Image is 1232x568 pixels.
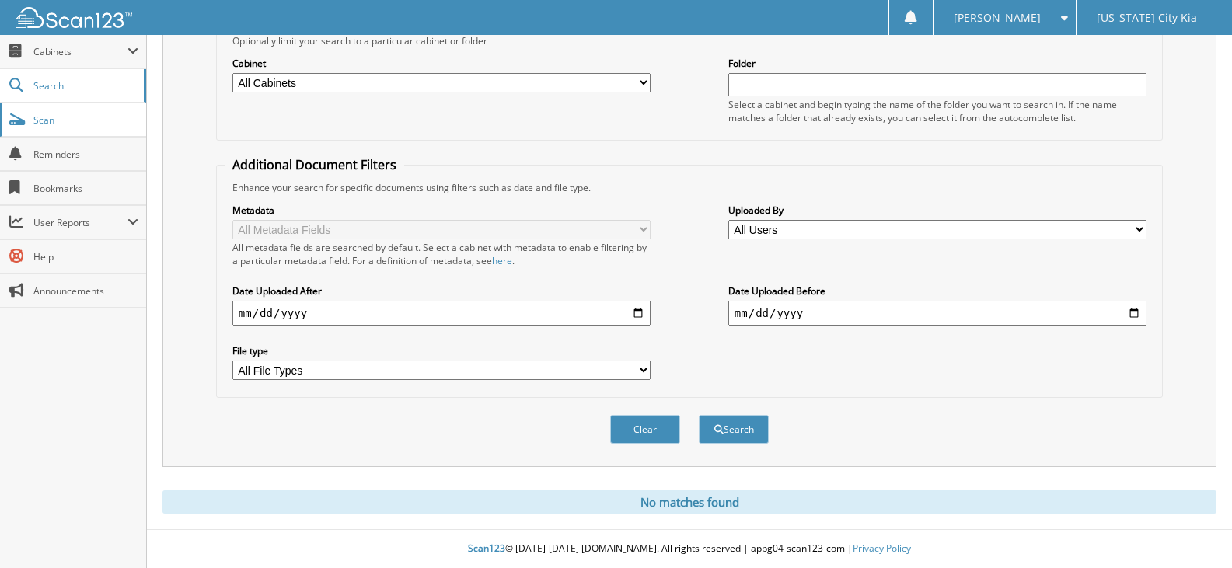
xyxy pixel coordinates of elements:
[16,7,132,28] img: scan123-logo-white.svg
[728,57,1146,70] label: Folder
[728,98,1146,124] div: Select a cabinet and begin typing the name of the folder you want to search in. If the name match...
[232,344,651,357] label: File type
[492,254,512,267] a: here
[232,57,651,70] label: Cabinet
[610,415,680,444] button: Clear
[225,156,404,173] legend: Additional Document Filters
[33,148,138,161] span: Reminders
[225,181,1154,194] div: Enhance your search for specific documents using filters such as date and file type.
[232,204,651,217] label: Metadata
[33,79,136,92] span: Search
[33,113,138,127] span: Scan
[1154,493,1232,568] iframe: Chat Widget
[728,204,1146,217] label: Uploaded By
[728,284,1146,298] label: Date Uploaded Before
[232,241,651,267] div: All metadata fields are searched by default. Select a cabinet with metadata to enable filtering b...
[33,216,127,229] span: User Reports
[225,34,1154,47] div: Optionally limit your search to a particular cabinet or folder
[232,301,651,326] input: start
[147,530,1232,568] div: © [DATE]-[DATE] [DOMAIN_NAME]. All rights reserved | appg04-scan123-com |
[33,45,127,58] span: Cabinets
[699,415,769,444] button: Search
[232,284,651,298] label: Date Uploaded After
[1097,13,1197,23] span: [US_STATE] City Kia
[728,301,1146,326] input: end
[468,542,505,555] span: Scan123
[33,182,138,195] span: Bookmarks
[853,542,911,555] a: Privacy Policy
[33,250,138,263] span: Help
[954,13,1041,23] span: [PERSON_NAME]
[33,284,138,298] span: Announcements
[162,490,1216,514] div: No matches found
